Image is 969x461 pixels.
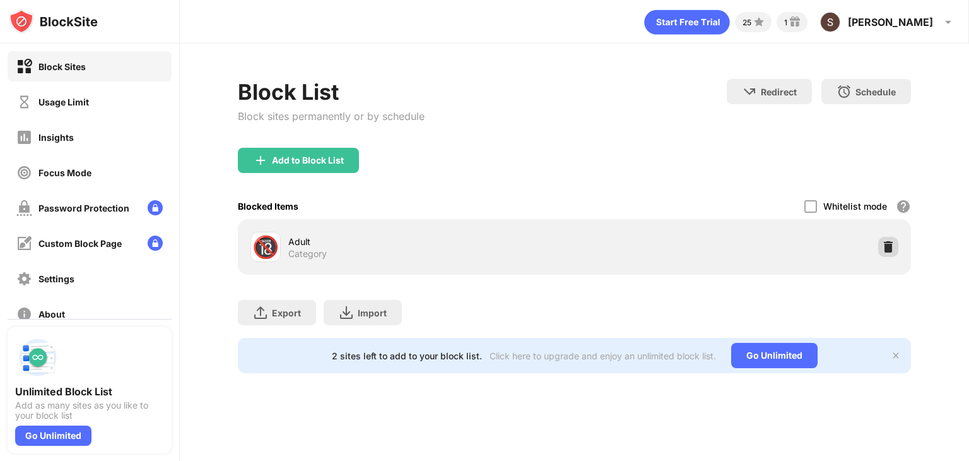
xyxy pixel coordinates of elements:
[272,308,301,318] div: Export
[855,87,896,97] div: Schedule
[743,18,751,27] div: 25
[358,308,387,318] div: Import
[238,79,425,105] div: Block List
[761,87,797,97] div: Redirect
[15,335,61,380] img: push-block-list.svg
[288,248,327,260] div: Category
[38,309,65,320] div: About
[38,132,74,143] div: Insights
[644,9,730,35] div: animation
[751,15,766,30] img: points-small.svg
[15,385,164,398] div: Unlimited Block List
[15,400,164,421] div: Add as many sites as you like to your block list
[16,94,32,110] img: time-usage-off.svg
[787,15,802,30] img: reward-small.svg
[272,155,344,165] div: Add to Block List
[38,273,74,284] div: Settings
[148,200,163,215] img: lock-menu.svg
[820,12,840,32] img: ACg8ocJQvlJ8N8Yw4jSSo10hmKjAt2W7zXjDdqbzOXVuOPqrpUJ_RA=s96-c
[848,16,933,28] div: [PERSON_NAME]
[238,201,298,212] div: Blocked Items
[16,236,32,251] img: customize-block-page-off.svg
[38,167,91,178] div: Focus Mode
[16,165,32,181] img: focus-off.svg
[38,97,89,107] div: Usage Limit
[16,271,32,287] img: settings-off.svg
[16,306,32,322] img: about-off.svg
[38,61,86,72] div: Block Sites
[148,236,163,251] img: lock-menu.svg
[288,235,574,248] div: Adult
[731,343,818,368] div: Go Unlimited
[238,110,425,123] div: Block sites permanently or by schedule
[891,350,901,361] img: x-button.svg
[784,18,787,27] div: 1
[9,9,98,34] img: logo-blocksite.svg
[38,238,122,249] div: Custom Block Page
[15,426,91,446] div: Go Unlimited
[823,201,887,212] div: Whitelist mode
[16,129,32,145] img: insights-off.svg
[252,234,279,260] div: 🔞
[16,200,32,216] img: password-protection-off.svg
[332,350,482,361] div: 2 sites left to add to your block list.
[16,59,32,75] img: block-on.svg
[38,203,129,213] div: Password Protection
[490,350,716,361] div: Click here to upgrade and enjoy an unlimited block list.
